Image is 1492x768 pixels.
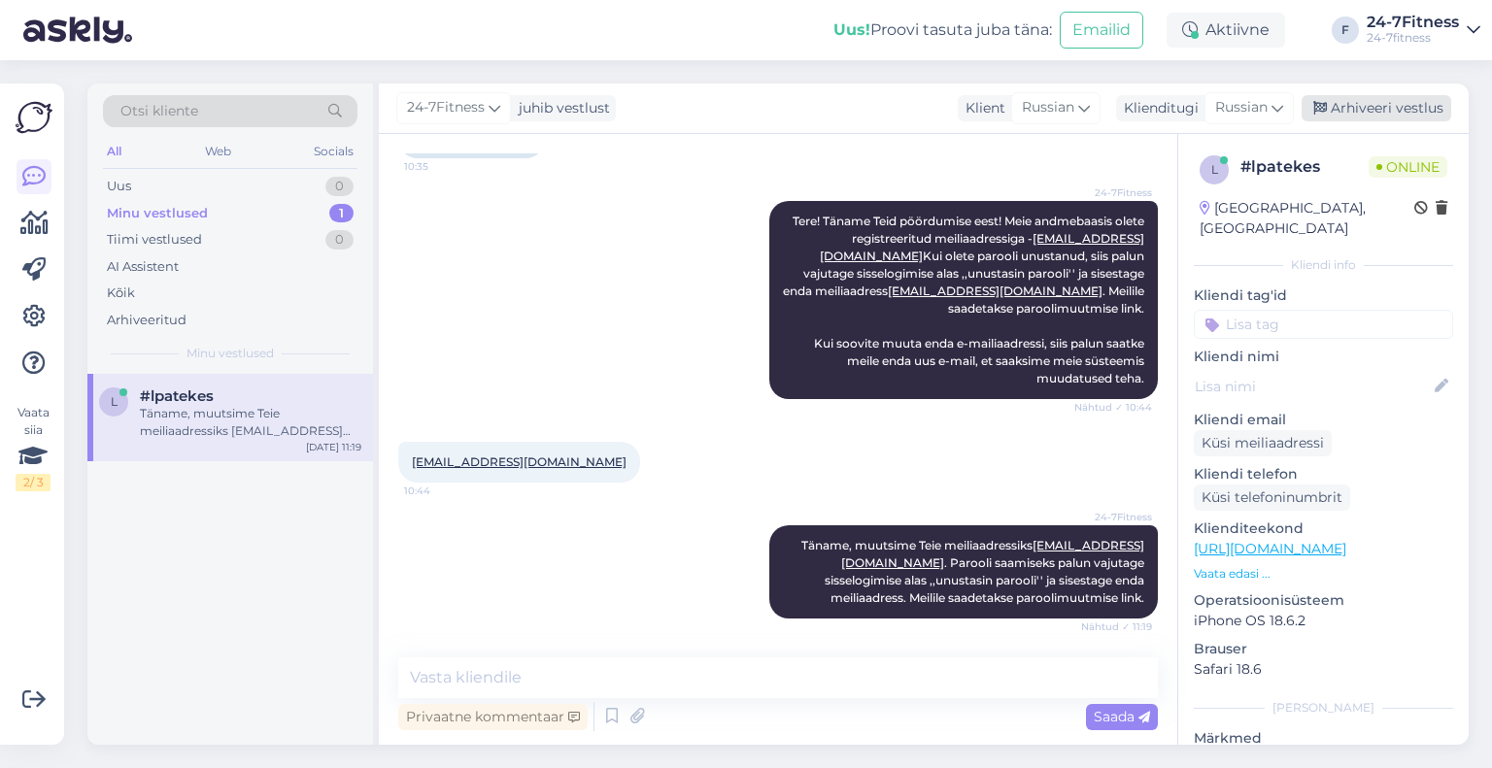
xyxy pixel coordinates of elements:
[1022,97,1074,118] span: Russian
[103,139,125,164] div: All
[398,704,588,730] div: Privaatne kommentaar
[1094,708,1150,725] span: Saada
[888,284,1102,298] a: [EMAIL_ADDRESS][DOMAIN_NAME]
[1194,285,1453,306] p: Kliendi tag'id
[107,230,202,250] div: Tiimi vestlused
[1367,15,1480,46] a: 24-7Fitness24-7fitness
[1194,590,1453,611] p: Operatsioonisüsteem
[404,484,477,498] span: 10:44
[1194,639,1453,659] p: Brauser
[1074,400,1152,415] span: Nähtud ✓ 10:44
[1195,376,1431,397] input: Lisa nimi
[833,18,1052,42] div: Proovi tasuta juba täna:
[310,139,357,164] div: Socials
[107,311,186,330] div: Arhiveeritud
[1079,510,1152,524] span: 24-7Fitness
[1240,155,1369,179] div: # lpatekes
[511,98,610,118] div: juhib vestlust
[1194,256,1453,274] div: Kliendi info
[306,440,361,454] div: [DATE] 11:19
[107,177,131,196] div: Uus
[1079,185,1152,200] span: 24-7Fitness
[1200,198,1414,239] div: [GEOGRAPHIC_DATA], [GEOGRAPHIC_DATA]
[404,159,477,174] span: 10:35
[1194,699,1453,717] div: [PERSON_NAME]
[1194,410,1453,430] p: Kliendi email
[783,214,1147,385] span: Tere! Täname Teid pöördumise eest! Meie andmebaasis olete registreeritud meiliaadressiga - Kui ol...
[107,257,179,277] div: AI Assistent
[1194,347,1453,367] p: Kliendi nimi
[407,97,485,118] span: 24-7Fitness
[329,204,354,223] div: 1
[833,20,870,39] b: Uus!
[1194,540,1346,557] a: [URL][DOMAIN_NAME]
[1060,12,1143,49] button: Emailid
[120,101,198,121] span: Otsi kliente
[16,404,51,491] div: Vaata siia
[1116,98,1199,118] div: Klienditugi
[201,139,235,164] div: Web
[958,98,1005,118] div: Klient
[1194,611,1453,631] p: iPhone OS 18.6.2
[1194,659,1453,680] p: Safari 18.6
[1194,565,1453,583] p: Vaata edasi ...
[111,394,118,409] span: l
[16,474,51,491] div: 2 / 3
[1079,619,1152,634] span: Nähtud ✓ 11:19
[1367,30,1459,46] div: 24-7fitness
[1367,15,1459,30] div: 24-7Fitness
[1302,95,1451,121] div: Arhiveeri vestlus
[325,230,354,250] div: 0
[1194,464,1453,484] p: Kliendi telefon
[801,538,1147,605] span: Täname, muutsime Teie meiliaadressiks . Parooli saamiseks palun vajutage sisselogimise alas ,,unu...
[1332,17,1359,44] div: F
[186,345,274,362] span: Minu vestlused
[1211,162,1218,177] span: l
[325,177,354,196] div: 0
[1194,310,1453,339] input: Lisa tag
[1167,13,1285,48] div: Aktiivne
[1194,430,1332,456] div: Küsi meiliaadressi
[1215,97,1268,118] span: Russian
[107,284,135,303] div: Kõik
[140,387,214,405] span: #lpatekes
[1194,518,1453,539] p: Klienditeekond
[140,405,361,440] div: Täname, muutsime Teie meiliaadressiks [EMAIL_ADDRESS][DOMAIN_NAME]. Parooli saamiseks palun vajut...
[16,99,52,136] img: Askly Logo
[1369,156,1447,178] span: Online
[107,204,208,223] div: Minu vestlused
[1194,484,1350,511] div: Küsi telefoninumbrit
[1194,728,1453,749] p: Märkmed
[412,454,627,469] a: [EMAIL_ADDRESS][DOMAIN_NAME]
